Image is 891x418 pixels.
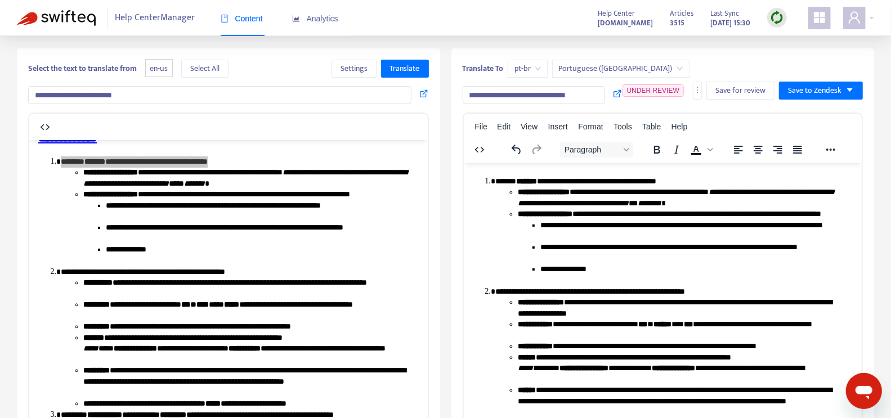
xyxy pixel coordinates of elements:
[292,15,300,23] span: area-chart
[292,14,338,23] span: Analytics
[779,82,863,100] button: Save to Zendeskcaret-down
[514,60,541,77] span: pt-br
[507,142,526,158] button: Undo
[190,62,220,75] span: Select All
[28,62,137,75] b: Select the text to translate from
[221,14,263,23] span: Content
[715,84,765,97] span: Save for review
[521,122,538,131] span: View
[627,87,679,95] span: UNDER REVIEW
[564,145,619,154] span: Paragraph
[706,82,774,100] button: Save for review
[846,86,854,94] span: caret-down
[768,142,787,158] button: Align right
[332,60,377,78] button: Settings
[647,142,666,158] button: Bold
[598,7,635,20] span: Help Center
[770,11,784,25] img: sync.dc5367851b00ba804db3.png
[497,122,511,131] span: Edit
[710,17,750,29] strong: [DATE] 15:30
[670,7,693,20] span: Articles
[813,11,826,24] span: appstore
[578,122,603,131] span: Format
[728,142,747,158] button: Align left
[548,122,568,131] span: Insert
[848,11,861,24] span: user
[642,122,661,131] span: Table
[710,7,739,20] span: Last Sync
[181,60,229,78] button: Select All
[390,62,420,75] span: Translate
[787,142,807,158] button: Justify
[526,142,545,158] button: Redo
[381,60,429,78] button: Translate
[221,15,229,23] span: book
[614,122,632,131] span: Tools
[115,7,195,29] span: Help Center Manager
[686,142,714,158] div: Text color Black
[474,122,487,131] span: File
[671,122,688,131] span: Help
[559,60,683,77] span: Portuguese (Brazil)
[17,10,96,26] img: Swifteq
[598,16,653,29] a: [DOMAIN_NAME]
[463,62,504,75] b: Translate To
[693,82,702,100] button: more
[670,17,684,29] strong: 3515
[748,142,767,158] button: Align center
[788,84,841,97] span: Save to Zendesk
[666,142,686,158] button: Italic
[145,59,173,78] span: en-us
[598,17,653,29] strong: [DOMAIN_NAME]
[693,86,701,94] span: more
[846,373,882,409] iframe: Button to launch messaging window
[821,142,840,158] button: Reveal or hide additional toolbar items
[341,62,368,75] span: Settings
[559,142,633,158] button: Block Paragraph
